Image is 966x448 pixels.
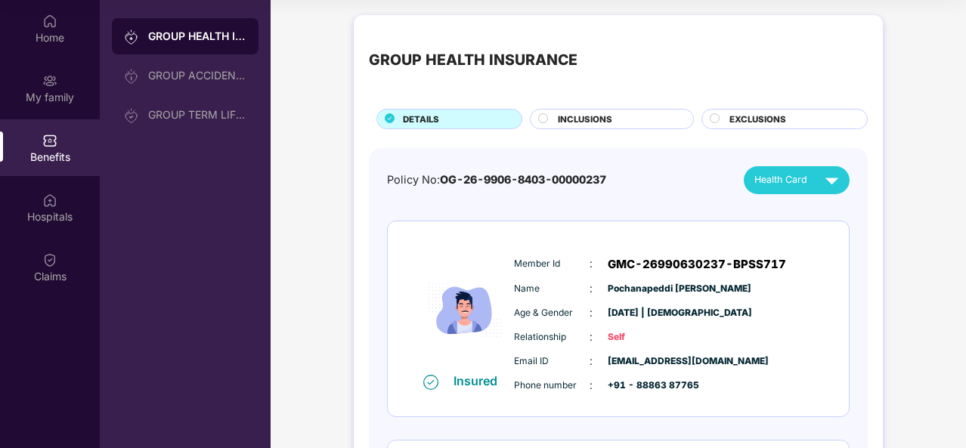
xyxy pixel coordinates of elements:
[42,14,57,29] img: svg+xml;base64,PHN2ZyBpZD0iSG9tZSIgeG1sbnM9Imh0dHA6Ly93d3cudzMub3JnLzIwMDAvc3ZnIiB3aWR0aD0iMjAiIG...
[608,330,683,344] span: Self
[454,373,506,388] div: Insured
[124,69,139,84] img: svg+xml;base64,PHN2ZyB3aWR0aD0iMjAiIGhlaWdodD0iMjAiIHZpZXdCb3g9IjAgMCAyMCAyMCIgZmlsbD0ibm9uZSIgeG...
[514,330,590,344] span: Relationship
[403,113,439,126] span: DETAILS
[440,173,606,186] span: OG-26-9906-8403-00000237
[754,172,807,187] span: Health Card
[514,354,590,369] span: Email ID
[590,255,593,272] span: :
[608,282,683,296] span: Pochanapeddi [PERSON_NAME]
[514,282,590,296] span: Name
[590,280,593,297] span: :
[608,354,683,369] span: [EMAIL_ADDRESS][DOMAIN_NAME]
[590,304,593,321] span: :
[608,306,683,320] span: [DATE] | [DEMOGRAPHIC_DATA]
[369,48,577,72] div: GROUP HEALTH INSURANCE
[148,29,246,44] div: GROUP HEALTH INSURANCE
[590,353,593,369] span: :
[42,133,57,148] img: svg+xml;base64,PHN2ZyBpZD0iQmVuZWZpdHMiIHhtbG5zPSJodHRwOi8vd3d3LnczLm9yZy8yMDAwL3N2ZyIgd2lkdGg9Ij...
[42,193,57,208] img: svg+xml;base64,PHN2ZyBpZD0iSG9zcGl0YWxzIiB4bWxucz0iaHR0cDovL3d3dy53My5vcmcvMjAwMC9zdmciIHdpZHRoPS...
[423,375,438,390] img: svg+xml;base64,PHN2ZyB4bWxucz0iaHR0cDovL3d3dy53My5vcmcvMjAwMC9zdmciIHdpZHRoPSIxNiIgaGVpZ2h0PSIxNi...
[124,29,139,45] img: svg+xml;base64,PHN2ZyB3aWR0aD0iMjAiIGhlaWdodD0iMjAiIHZpZXdCb3g9IjAgMCAyMCAyMCIgZmlsbD0ibm9uZSIgeG...
[42,73,57,88] img: svg+xml;base64,PHN2ZyB3aWR0aD0iMjAiIGhlaWdodD0iMjAiIHZpZXdCb3g9IjAgMCAyMCAyMCIgZmlsbD0ibm9uZSIgeG...
[148,109,246,121] div: GROUP TERM LIFE INSURANCE
[608,378,683,393] span: +91 - 88863 87765
[124,108,139,123] img: svg+xml;base64,PHN2ZyB3aWR0aD0iMjAiIGhlaWdodD0iMjAiIHZpZXdCb3g9IjAgMCAyMCAyMCIgZmlsbD0ibm9uZSIgeG...
[42,252,57,267] img: svg+xml;base64,PHN2ZyBpZD0iQ2xhaW0iIHhtbG5zPSJodHRwOi8vd3d3LnczLm9yZy8yMDAwL3N2ZyIgd2lkdGg9IjIwIi...
[387,171,606,189] div: Policy No:
[420,248,510,372] img: icon
[514,306,590,320] span: Age & Gender
[729,113,786,126] span: EXCLUSIONS
[819,167,845,193] img: svg+xml;base64,PHN2ZyB4bWxucz0iaHR0cDovL3d3dy53My5vcmcvMjAwMC9zdmciIHZpZXdCb3g9IjAgMCAyNCAyNCIgd2...
[514,378,590,393] span: Phone number
[590,329,593,345] span: :
[514,257,590,271] span: Member Id
[744,166,850,194] button: Health Card
[558,113,612,126] span: INCLUSIONS
[590,377,593,394] span: :
[148,70,246,82] div: GROUP ACCIDENTAL INSURANCE
[608,255,786,273] span: GMC-26990630237-BPSS717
